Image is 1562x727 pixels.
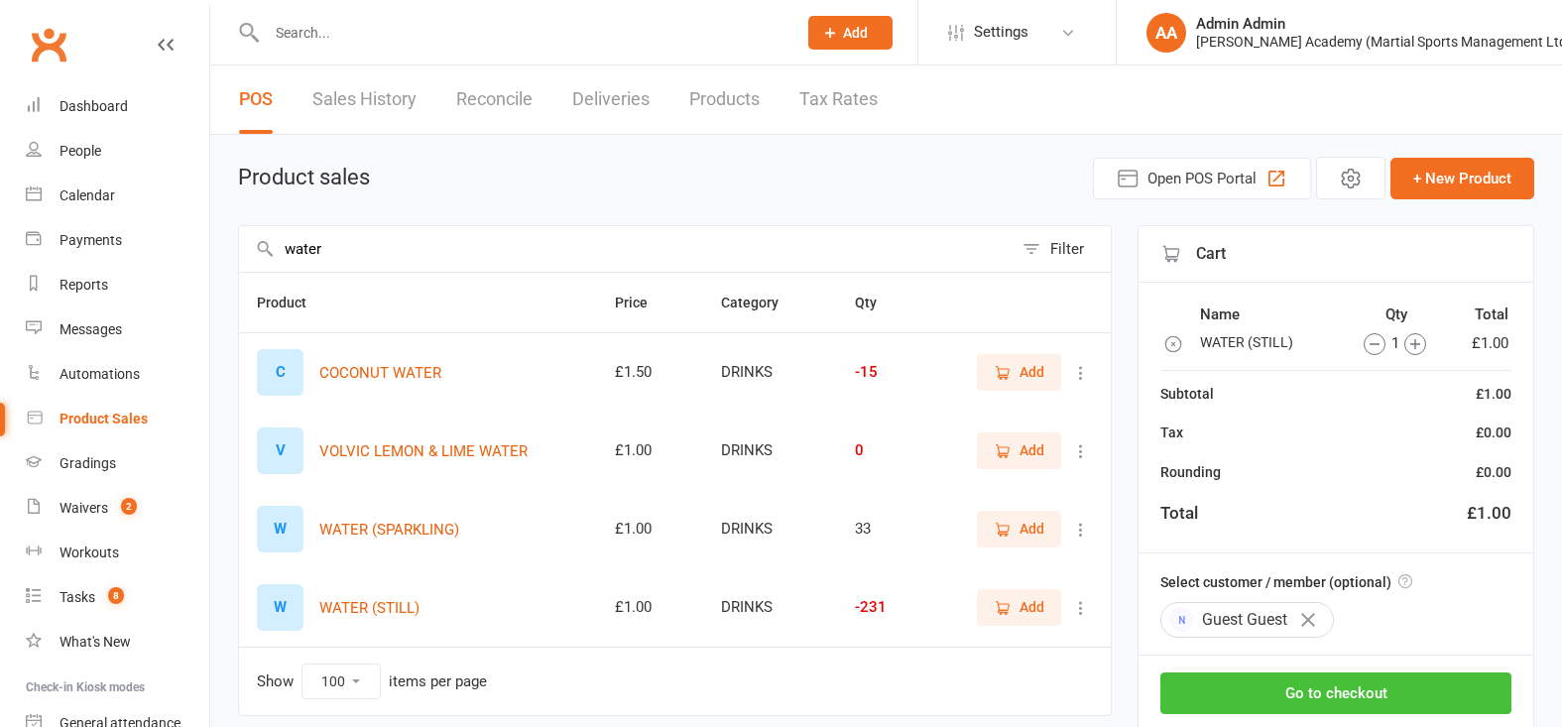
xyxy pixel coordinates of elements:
[1160,383,1214,405] div: Subtotal
[1147,167,1257,190] span: Open POS Portal
[1390,158,1534,199] button: + New Product
[257,291,328,314] button: Product
[1020,439,1044,461] span: Add
[257,427,303,474] div: V
[855,521,912,538] div: 33
[26,174,209,218] a: Calendar
[572,65,650,134] a: Deliveries
[615,295,669,310] span: Price
[257,506,303,552] div: W
[721,291,800,314] button: Category
[1476,383,1511,405] div: £1.00
[60,455,116,471] div: Gradings
[799,65,878,134] a: Tax Rates
[1160,422,1183,443] div: Tax
[60,500,108,516] div: Waivers
[26,441,209,486] a: Gradings
[26,129,209,174] a: People
[26,486,209,531] a: Waivers 2
[1146,13,1186,53] div: AA
[60,187,115,203] div: Calendar
[257,295,328,310] span: Product
[257,349,303,396] div: C
[60,545,119,560] div: Workouts
[60,143,101,159] div: People
[239,226,1013,272] input: Search products by name, or scan product code
[26,218,209,263] a: Payments
[855,291,899,314] button: Qty
[615,521,684,538] div: £1.00
[60,589,95,605] div: Tasks
[60,366,140,382] div: Automations
[1199,329,1338,356] td: WATER (STILL)
[257,664,487,699] div: Show
[1160,672,1511,714] button: Go to checkout
[1160,500,1198,527] div: Total
[60,98,128,114] div: Dashboard
[615,442,684,459] div: £1.00
[1020,518,1044,540] span: Add
[26,307,209,352] a: Messages
[843,25,868,41] span: Add
[319,439,528,463] button: VOLVIC LEMON & LIME WATER
[721,521,820,538] div: DRINKS
[319,596,420,620] button: WATER (STILL)
[1467,500,1511,527] div: £1.00
[121,498,137,515] span: 2
[26,620,209,665] a: What's New
[60,411,148,426] div: Product Sales
[1199,302,1338,327] th: Name
[1139,226,1533,283] div: Cart
[1013,226,1111,272] button: Filter
[689,65,760,134] a: Products
[1455,329,1509,356] td: £1.00
[257,584,303,631] div: W
[319,518,459,542] button: WATER (SPARKLING)
[1050,237,1084,261] div: Filter
[26,531,209,575] a: Workouts
[312,65,417,134] a: Sales History
[24,20,73,69] a: Clubworx
[1093,158,1311,199] button: Open POS Portal
[615,599,684,616] div: £1.00
[721,364,820,381] div: DRINKS
[108,587,124,604] span: 8
[26,575,209,620] a: Tasks 8
[456,65,533,134] a: Reconcile
[855,599,912,616] div: -231
[1160,461,1221,483] div: Rounding
[60,634,131,650] div: What's New
[26,84,209,129] a: Dashboard
[721,295,800,310] span: Category
[721,599,820,616] div: DRINKS
[26,263,209,307] a: Reports
[261,19,782,47] input: Search...
[1455,302,1509,327] th: Total
[1476,422,1511,443] div: £0.00
[60,232,122,248] div: Payments
[389,673,487,690] div: items per page
[855,364,912,381] div: -15
[615,291,669,314] button: Price
[238,166,370,189] h1: Product sales
[855,442,912,459] div: 0
[1160,571,1412,593] label: Select customer / member (optional)
[1020,596,1044,618] span: Add
[977,354,1061,390] button: Add
[974,10,1028,55] span: Settings
[615,364,684,381] div: £1.50
[1342,331,1449,355] div: 1
[60,277,108,293] div: Reports
[239,65,273,134] a: POS
[319,361,441,385] button: COCONUT WATER
[26,397,209,441] a: Product Sales
[721,442,820,459] div: DRINKS
[1160,602,1334,638] div: Guest Guest
[1020,361,1044,383] span: Add
[1341,302,1453,327] th: Qty
[60,321,122,337] div: Messages
[1476,461,1511,483] div: £0.00
[977,589,1061,625] button: Add
[855,295,899,310] span: Qty
[26,352,209,397] a: Automations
